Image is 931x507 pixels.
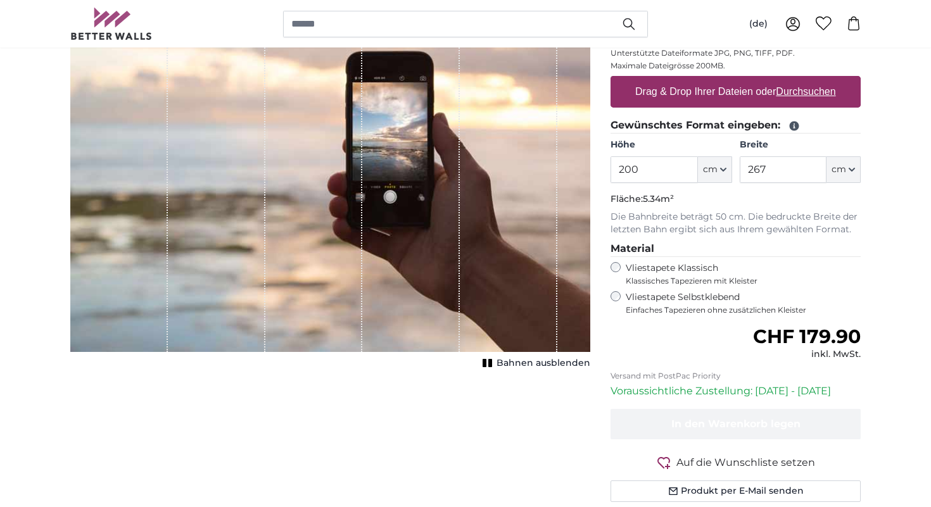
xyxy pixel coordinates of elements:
[611,139,731,151] label: Höhe
[611,61,861,71] p: Maximale Dateigrösse 200MB.
[626,305,861,315] span: Einfaches Tapezieren ohne zusätzlichen Kleister
[626,262,850,286] label: Vliestapete Klassisch
[479,354,590,372] button: Bahnen ausblenden
[611,118,861,134] legend: Gewünschtes Format eingeben:
[832,163,846,176] span: cm
[611,241,861,257] legend: Material
[611,480,861,502] button: Produkt per E-Mail senden
[776,86,836,97] u: Durchsuchen
[826,156,861,183] button: cm
[753,325,861,348] span: CHF 179.90
[497,357,590,370] span: Bahnen ausblenden
[626,291,861,315] label: Vliestapete Selbstklebend
[611,48,861,58] p: Unterstützte Dateiformate JPG, PNG, TIFF, PDF.
[753,348,861,361] div: inkl. MwSt.
[643,193,674,204] span: 5.34m²
[70,8,153,40] img: Betterwalls
[739,13,778,35] button: (de)
[611,211,861,236] p: Die Bahnbreite beträgt 50 cm. Die bedruckte Breite der letzten Bahn ergibt sich aus Ihrem gewählt...
[611,193,861,206] p: Fläche:
[626,276,850,286] span: Klassisches Tapezieren mit Kleister
[611,371,861,381] p: Versand mit PostPac Priority
[611,384,861,399] p: Voraussichtliche Zustellung: [DATE] - [DATE]
[740,139,861,151] label: Breite
[630,79,841,104] label: Drag & Drop Ihrer Dateien oder
[671,418,801,430] span: In den Warenkorb legen
[611,454,861,470] button: Auf die Wunschliste setzen
[698,156,732,183] button: cm
[703,163,718,176] span: cm
[611,409,861,439] button: In den Warenkorb legen
[676,455,815,470] span: Auf die Wunschliste setzen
